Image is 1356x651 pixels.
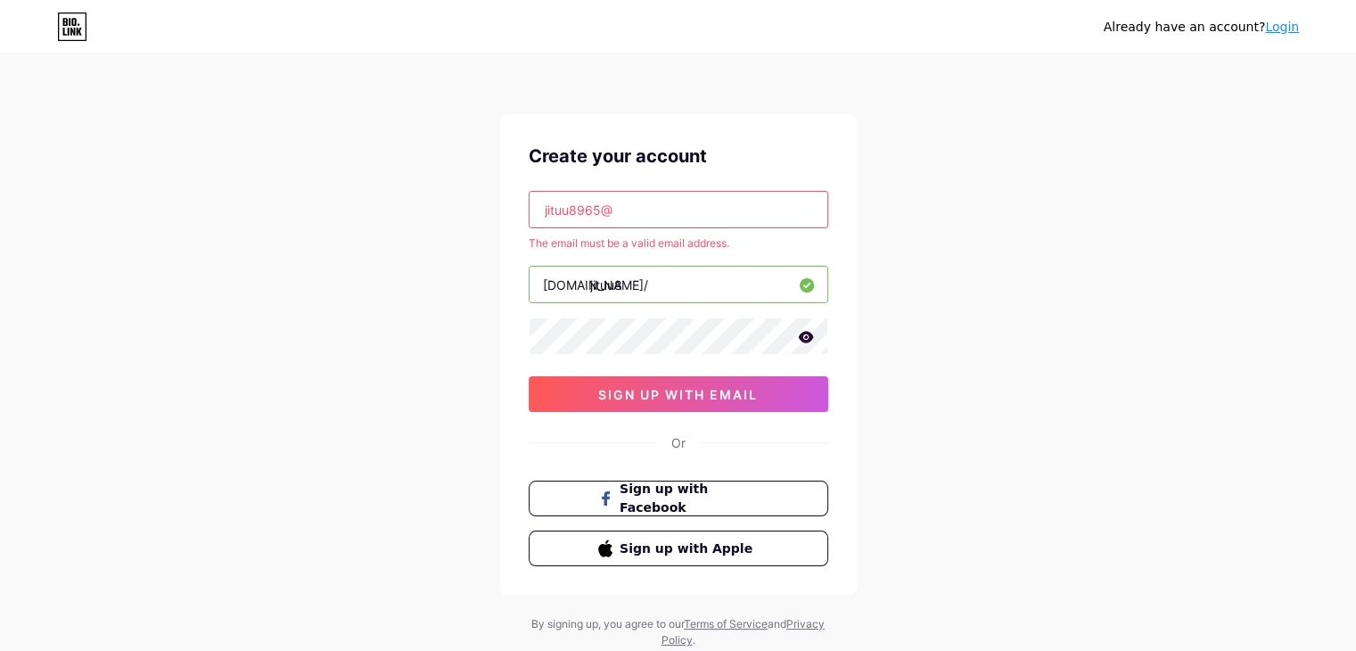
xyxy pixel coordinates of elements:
div: By signing up, you agree to our and . [527,616,830,648]
div: Or [671,433,686,452]
button: sign up with email [529,376,828,412]
a: Terms of Service [684,617,768,630]
button: Sign up with Facebook [529,481,828,516]
span: Sign up with Apple [620,540,758,558]
div: [DOMAIN_NAME]/ [543,276,648,294]
button: Sign up with Apple [529,531,828,566]
div: Create your account [529,143,828,169]
div: The email must be a valid email address. [529,235,828,251]
span: Sign up with Facebook [620,480,758,517]
input: username [530,267,827,302]
a: Login [1265,20,1299,34]
div: Already have an account? [1104,18,1299,37]
input: Email [530,192,827,227]
span: sign up with email [598,387,758,402]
